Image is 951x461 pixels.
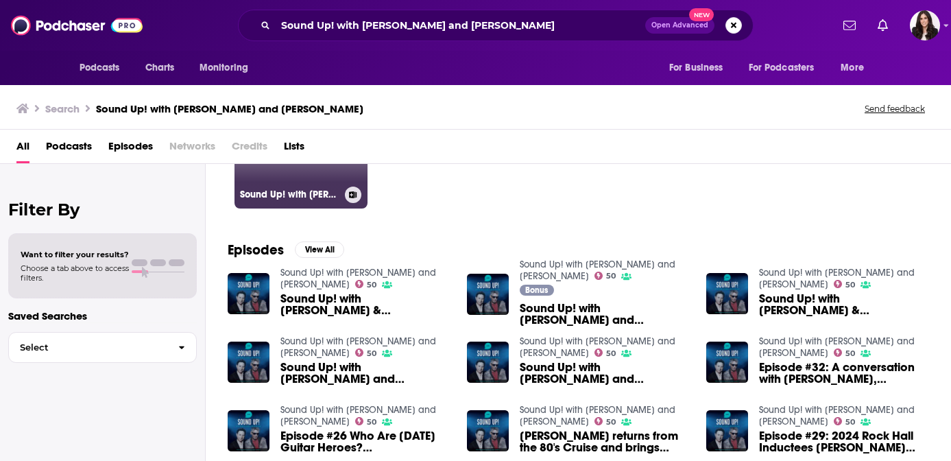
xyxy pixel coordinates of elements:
span: 50 [845,419,855,425]
a: Mark Goodman returns from the 80's Cruise and brings cruise co-host Lori Majewski with him. [520,430,690,453]
img: Sound Up! with Mark Goodman and Alan Light. 2024 Festival season breakdown with Billboard Senior ... [228,342,269,383]
span: Networks [169,135,215,163]
span: [PERSON_NAME] returns from the 80's Cruise and brings [PERSON_NAME] co-host [PERSON_NAME] with him. [520,430,690,453]
h2: Episodes [228,241,284,259]
a: Sound Up! with Mark Goodman and Alan Light [759,267,915,290]
img: User Profile [910,10,940,40]
button: open menu [660,55,741,81]
button: open menu [190,55,266,81]
a: 50 [594,417,616,425]
span: Charts [145,58,175,78]
a: Sound Up! with Mark Goodman and Alan Light [520,259,675,282]
a: Sound Up! with Mark Goodman and Alan Light [759,335,915,359]
span: Sound Up! with [PERSON_NAME] & [PERSON_NAME] Grammy Preview with LA Magazine’s [PERSON_NAME] and ... [759,293,929,316]
a: Episodes [108,135,153,163]
a: Charts [136,55,183,81]
h3: Sound Up! with [PERSON_NAME] and [PERSON_NAME] [96,102,363,115]
span: Podcasts [80,58,120,78]
h3: Search [45,102,80,115]
a: Show notifications dropdown [838,14,861,37]
button: Open AdvancedNew [645,17,714,34]
button: Show profile menu [910,10,940,40]
span: Monitoring [200,58,248,78]
img: Sound Up! with Mark Goodman & Alan Light: Episode #001 Stadium Tours with Jem Aswad [228,273,269,315]
img: Episode #32: A conversation with Matt Nathanson, Mark’s Bon Jovi documentary review, and Alan on ... [706,342,748,383]
a: Sound Up! with Mark Goodman and Alan Light Episode #002 Music News and Listener Questions on Stad... [520,362,690,385]
span: Episode #32: A conversation with [PERSON_NAME], [PERSON_NAME]’s [PERSON_NAME] documentary review,... [759,362,929,385]
img: Podchaser - Follow, Share and Rate Podcasts [11,12,143,38]
span: 50 [606,273,616,279]
a: Sound Up! with Mark Goodman and Alan Light [520,404,675,427]
span: For Podcasters [749,58,815,78]
span: Logged in as RebeccaShapiro [910,10,940,40]
a: Lists [284,135,304,163]
span: More [841,58,864,78]
h2: Filter By [8,200,197,220]
a: Podcasts [46,135,92,163]
button: open menu [831,55,881,81]
a: Sound Up! with Mark Goodman and Alan Light [280,335,436,359]
span: 50 [606,351,616,357]
a: All [16,135,29,163]
a: Sound Up! with Mark Goodman and Alan Light: 2023 The Year in Music [467,274,509,316]
span: Sound Up! with [PERSON_NAME] and [PERSON_NAME]. 2024 Festival season breakdown with Billboard Sen... [280,362,450,385]
a: 50 [834,348,856,357]
span: Choose a tab above to access filters. [21,263,129,283]
a: 50 [834,280,856,288]
a: Show notifications dropdown [872,14,893,37]
a: 50 [594,272,616,280]
img: Episode #29: 2024 Rock Hall Inductees Peter Frampton and Lou Gramm. Alan’s review of Taylor Swift... [706,410,748,452]
span: Sound Up! with [PERSON_NAME] & [PERSON_NAME]: Episode #001 Stadium Tours with [PERSON_NAME] [280,293,450,316]
span: For Business [669,58,723,78]
a: EpisodesView All [228,241,344,259]
h3: Sound Up! with [PERSON_NAME] and [PERSON_NAME] [240,189,339,200]
button: open menu [70,55,138,81]
span: Sound Up! with [PERSON_NAME] and [PERSON_NAME]: 2023 The Year in Music [520,303,690,326]
a: Sound Up! with Mark Goodman & Alan Light Grammy Preview with LA Magazine’s Shirley Halperin and G... [759,293,929,316]
span: New [689,8,714,21]
a: Sound Up! with Mark Goodman and Alan Light [520,335,675,359]
a: 50 [834,417,856,425]
span: 50 [367,282,376,288]
img: Episode #26 Who Are Today’s Guitar Heroes? Alan’s Olivia Rodrigo live at MSG review, news on the ... [228,410,269,452]
span: 50 [845,351,855,357]
button: Send feedback [860,103,929,115]
a: Sound Up! with Mark Goodman and Alan Light [759,404,915,427]
a: Sound Up! with Mark Goodman and Alan Light: 2023 The Year in Music [520,303,690,326]
span: Bonus [525,286,548,294]
span: Select [9,343,167,352]
a: 50 [355,417,377,425]
a: Sound Up! with Mark Goodman and Alan Light [280,404,436,427]
img: Sound Up! with Mark Goodman & Alan Light Grammy Preview with LA Magazine’s Shirley Halperin and G... [706,273,748,315]
span: Credits [232,135,267,163]
a: Episode #32: A conversation with Matt Nathanson, Mark’s Bon Jovi documentary review, and Alan on ... [759,362,929,385]
span: 50 [367,419,376,425]
p: Saved Searches [8,309,197,322]
span: 50 [367,351,376,357]
div: Search podcasts, credits, & more... [238,10,754,41]
img: Mark Goodman returns from the 80's Cruise and brings cruise co-host Lori Majewski with him. [467,410,509,452]
a: 50 [355,280,377,288]
button: View All [295,241,344,258]
img: Sound Up! with Mark Goodman and Alan Light Episode #002 Music News and Listener Questions on Stad... [467,342,509,383]
span: Episode #26 Who Are [DATE] Guitar Heroes? [PERSON_NAME]’s [PERSON_NAME] live at MSG review, news ... [280,430,450,453]
a: Sound Up! with Mark Goodman and Alan Light. 2024 Festival season breakdown with Billboard Senior ... [280,362,450,385]
button: Select [8,332,197,363]
span: 50 [845,282,855,288]
input: Search podcasts, credits, & more... [276,14,645,36]
span: Sound Up! with [PERSON_NAME] and [PERSON_NAME] Episode #002 Music News and Listener Questions on ... [520,362,690,385]
a: Episode #26 Who Are Today’s Guitar Heroes? Alan’s Olivia Rodrigo live at MSG review, news on the ... [280,430,450,453]
button: open menu [740,55,834,81]
a: Sound Up! with Mark Goodman & Alan Light: Episode #001 Stadium Tours with Jem Aswad [280,293,450,316]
